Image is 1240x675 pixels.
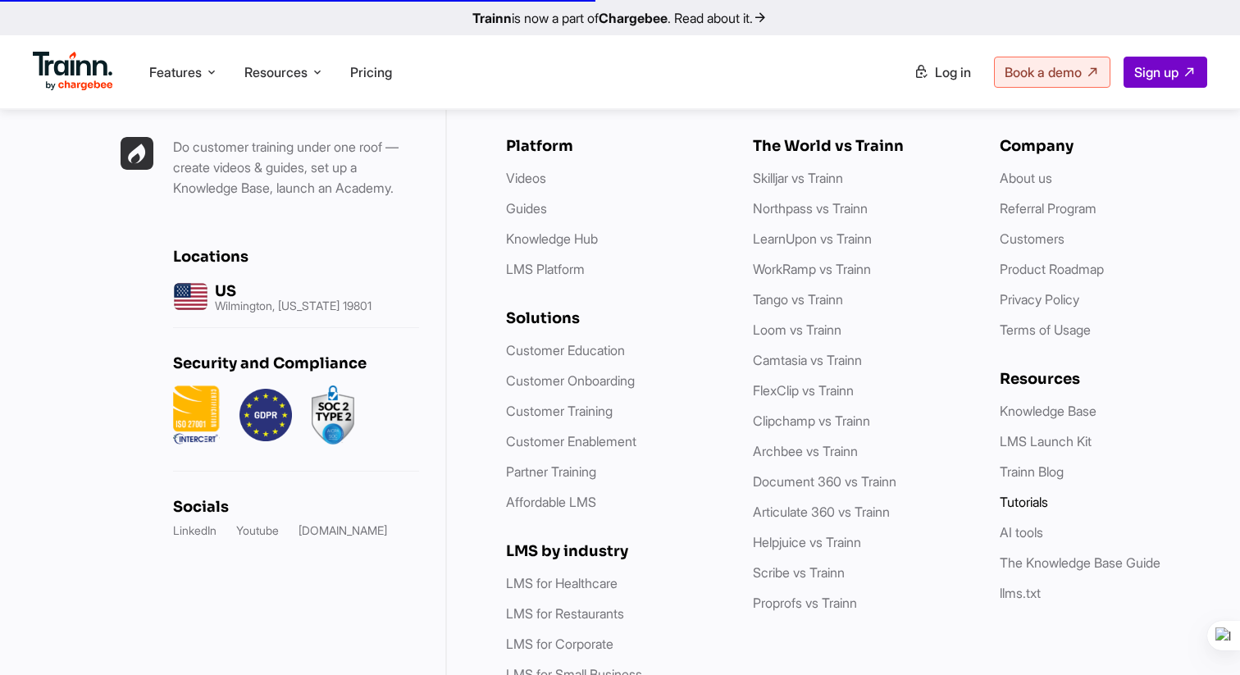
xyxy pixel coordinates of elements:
[753,595,857,611] a: Proprofs vs Trainn
[599,10,668,26] b: Chargebee
[753,230,872,247] a: LearnUpon vs Trainn
[33,52,113,91] img: Trainn Logo
[472,10,512,26] b: Trainn
[753,291,843,308] a: Tango vs Trainn
[994,57,1110,88] a: Book a demo
[1000,403,1096,419] a: Knowledge Base
[506,170,546,186] a: Videos
[1000,322,1091,338] a: Terms of Usage
[506,261,585,277] a: LMS Platform
[753,443,858,459] a: Archbee vs Trainn
[753,413,870,429] a: Clipchamp vs Trainn
[1000,524,1043,540] a: AI tools
[904,57,981,87] a: Log in
[1005,64,1082,80] span: Book a demo
[350,64,392,80] a: Pricing
[506,542,720,560] h6: LMS by industry
[506,342,625,358] a: Customer Education
[173,522,217,539] a: LinkedIn
[1124,57,1207,88] a: Sign up
[506,403,613,419] a: Customer Training
[506,494,596,510] a: Affordable LMS
[1000,137,1214,155] h6: Company
[1158,596,1240,675] iframe: Chat Widget
[935,64,971,80] span: Log in
[236,522,279,539] a: Youtube
[506,200,547,217] a: Guides
[1000,261,1104,277] a: Product Roadmap
[149,63,202,81] span: Features
[753,473,896,490] a: Document 360 vs Trainn
[1000,370,1214,388] h6: Resources
[1000,463,1064,480] a: Trainn Blog
[506,137,720,155] h6: Platform
[1000,200,1096,217] a: Referral Program
[1000,230,1064,247] a: Customers
[173,279,208,314] img: us headquarters
[506,463,596,480] a: Partner Training
[1000,494,1048,510] a: Tutorials
[506,433,636,449] a: Customer Enablement
[299,522,387,539] a: [DOMAIN_NAME]
[753,564,845,581] a: Scribe vs Trainn
[753,200,868,217] a: Northpass vs Trainn
[312,385,354,445] img: soc2
[753,352,862,368] a: Camtasia vs Trainn
[173,137,419,198] p: Do customer training under one roof — create videos & guides, set up a Knowledge Base, launch an ...
[506,575,618,591] a: LMS for Healthcare
[1000,554,1160,571] a: The Knowledge Base Guide
[506,605,624,622] a: LMS for Restaurants
[239,385,292,445] img: GDPR.png
[173,354,419,372] h6: Security and Compliance
[215,282,372,300] h6: US
[215,300,372,312] p: Wilmington, [US_STATE] 19801
[506,636,613,652] a: LMS for Corporate
[173,248,419,266] h6: Locations
[753,534,861,550] a: Helpjuice vs Trainn
[244,63,308,81] span: Resources
[1000,170,1052,186] a: About us
[1000,433,1092,449] a: LMS Launch Kit
[1000,291,1079,308] a: Privacy Policy
[753,382,854,399] a: FlexClip vs Trainn
[1134,64,1178,80] span: Sign up
[753,504,890,520] a: Articulate 360 vs Trainn
[753,137,967,155] h6: The World vs Trainn
[753,322,841,338] a: Loom vs Trainn
[121,137,153,170] img: Trainn | everything under one roof
[506,372,635,389] a: Customer Onboarding
[173,498,419,516] h6: Socials
[506,309,720,327] h6: Solutions
[506,230,598,247] a: Knowledge Hub
[1000,585,1041,601] a: llms.txt
[173,385,220,445] img: ISO
[753,261,871,277] a: WorkRamp vs Trainn
[753,170,843,186] a: Skilljar vs Trainn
